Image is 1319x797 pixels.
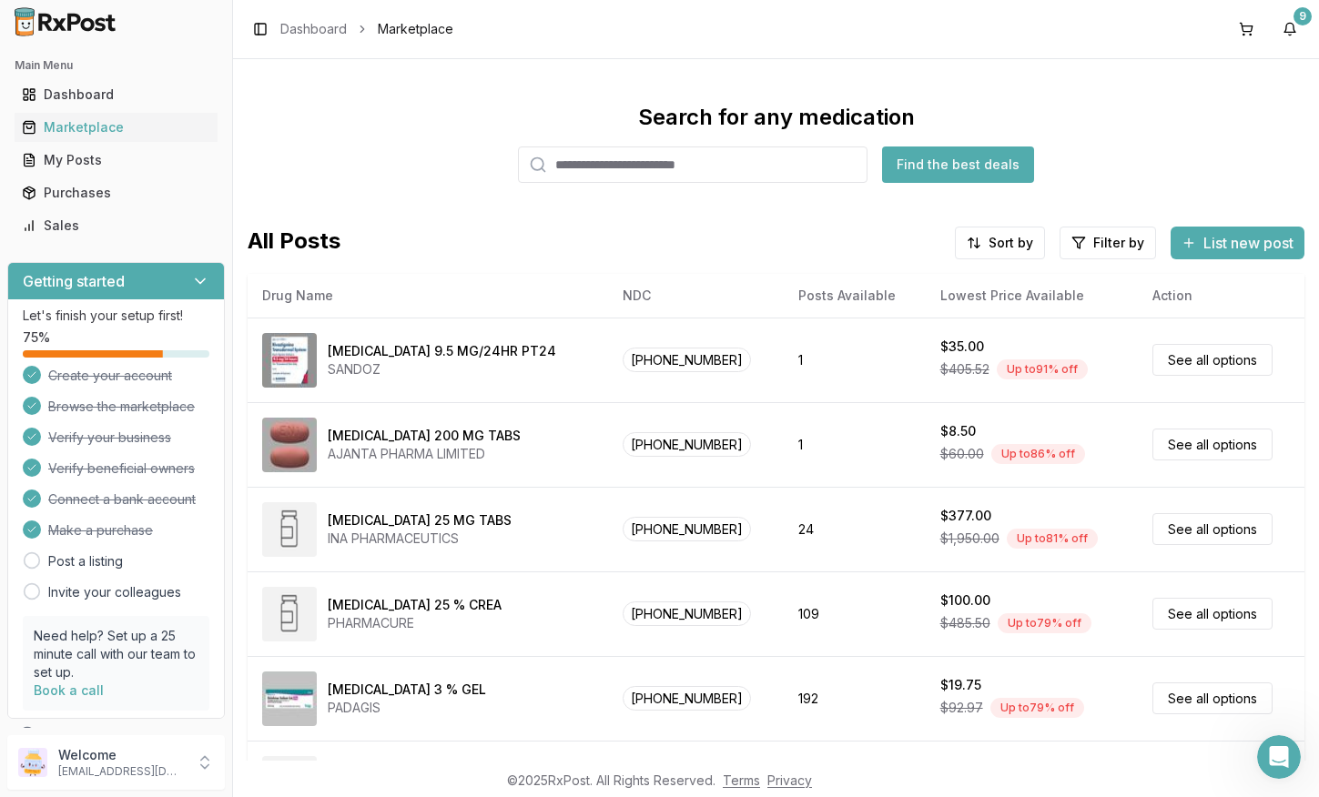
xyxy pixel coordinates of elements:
button: Support [7,719,225,752]
a: Invite your colleagues [48,583,181,601]
a: See all options [1152,682,1273,714]
span: Browse the marketplace [48,398,195,416]
div: Up to 79 % off [998,613,1091,633]
img: Rivastigmine 9.5 MG/24HR PT24 [262,333,317,388]
span: [PHONE_NUMBER] [623,601,751,626]
div: $35.00 [940,338,984,356]
div: PHARMACURE [328,614,502,632]
div: Up to 79 % off [990,698,1084,718]
td: 24 [784,487,925,571]
div: $309.00 [940,761,993,779]
div: [MEDICAL_DATA] 25 % CREA [328,596,502,614]
p: [EMAIL_ADDRESS][DOMAIN_NAME] [58,764,185,779]
td: 109 [784,571,925,656]
td: 1 [784,402,925,487]
span: $405.52 [940,360,989,378]
div: [MEDICAL_DATA] 9.5 MG/24HR PT24 [328,342,556,360]
a: My Posts [15,144,218,177]
span: Verify your business [48,429,171,447]
div: Up to 86 % off [991,444,1085,464]
div: 9 [1294,7,1312,25]
a: Terms [723,772,760,788]
div: [MEDICAL_DATA] 200 MG TABS [328,427,521,445]
p: Welcome [58,746,185,764]
button: Sort by [955,227,1045,259]
img: User avatar [18,748,47,777]
div: Up to 91 % off [997,359,1088,379]
nav: breadcrumb [280,20,453,38]
div: Purchases [22,184,210,202]
span: $60.00 [940,445,984,463]
a: Post a listing [48,552,123,570]
div: Marketplace [22,118,210,136]
img: Diclofenac Potassium 25 MG TABS [262,502,317,557]
h3: Getting started [23,270,125,292]
img: Entacapone 200 MG TABS [262,418,317,472]
span: All Posts [248,227,340,259]
th: Action [1138,274,1304,318]
button: Sales [7,211,225,240]
div: Sales [22,217,210,235]
a: Marketplace [15,111,218,144]
td: 192 [784,656,925,741]
a: Purchases [15,177,218,209]
div: $8.50 [940,422,976,440]
h2: Main Menu [15,58,218,73]
button: Dashboard [7,80,225,109]
button: List new post [1171,227,1304,259]
th: Drug Name [248,274,608,318]
span: Verify beneficial owners [48,459,195,478]
button: Marketplace [7,113,225,142]
img: Methyl Salicylate 25 % CREA [262,587,317,641]
div: AJANTA PHARMA LIMITED [328,445,521,463]
span: 75 % [23,328,50,347]
span: [PHONE_NUMBER] [623,432,751,457]
span: $1,950.00 [940,530,999,548]
a: See all options [1152,344,1273,376]
a: Book a call [34,682,104,698]
a: See all options [1152,513,1273,545]
iframe: Intercom live chat [1257,735,1301,779]
a: Dashboard [15,78,218,111]
span: [PHONE_NUMBER] [623,686,751,711]
p: Let's finish your setup first! [23,307,209,325]
th: Posts Available [784,274,925,318]
div: $377.00 [940,507,991,525]
div: Dashboard [22,86,210,104]
a: Sales [15,209,218,242]
button: 9 [1275,15,1304,44]
div: INA PHARMACEUTICS [328,530,512,548]
span: Filter by [1093,234,1144,252]
a: Dashboard [280,20,347,38]
div: My Posts [22,151,210,169]
span: Create your account [48,367,172,385]
div: Up to 81 % off [1007,529,1098,549]
img: RxPost Logo [7,7,124,36]
div: $100.00 [940,591,990,610]
div: Search for any medication [638,103,915,132]
th: NDC [608,274,784,318]
img: Diclofenac Sodium 3 % GEL [262,671,317,726]
button: Find the best deals [882,146,1034,183]
span: Connect a bank account [48,490,196,509]
td: 1 [784,318,925,402]
span: Make a purchase [48,521,153,540]
span: [PHONE_NUMBER] [623,517,751,541]
a: Privacy [767,772,812,788]
div: [MEDICAL_DATA] 25 MG TABS [328,511,512,530]
div: SANDOZ [328,360,556,378]
a: See all options [1152,429,1273,460]
span: Marketplace [378,20,453,38]
span: $92.97 [940,699,983,717]
span: Sort by [989,234,1033,252]
a: See all options [1152,598,1273,630]
button: Filter by [1060,227,1156,259]
th: Lowest Price Available [926,274,1138,318]
div: PADAGIS [328,699,486,717]
div: [MEDICAL_DATA] 3 % GEL [328,681,486,699]
button: My Posts [7,146,225,175]
a: List new post [1171,236,1304,254]
span: $485.50 [940,614,990,632]
p: Need help? Set up a 25 minute call with our team to set up. [34,627,198,681]
button: Purchases [7,178,225,207]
